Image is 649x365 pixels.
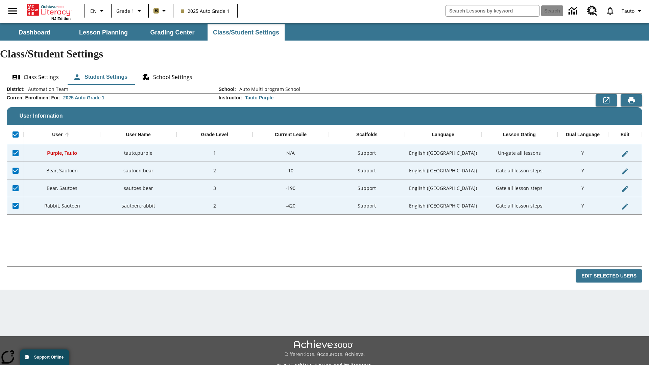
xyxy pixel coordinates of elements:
button: Student Settings [68,69,133,85]
div: Support [329,179,405,197]
div: User Information [7,86,642,283]
div: Scaffolds [356,132,378,138]
div: English (US) [405,162,481,179]
div: Lesson Gating [503,132,536,138]
h2: District : [7,87,25,92]
a: Home [27,3,71,17]
button: Edit Selected Users [576,269,642,283]
div: Support [329,144,405,162]
div: English (US) [405,179,481,197]
div: Grade Level [201,132,228,138]
button: School Settings [136,69,198,85]
div: Support [329,197,405,215]
div: Current Lexile [275,132,307,138]
div: Dual Language [566,132,600,138]
button: Print Preview [621,94,642,106]
div: 2025 Auto Grade 1 [63,94,104,101]
span: Bear, Sautoen [46,167,78,174]
span: Tauto [622,7,634,15]
h2: Current Enrollment For : [7,95,61,101]
button: Dashboard [1,24,68,41]
button: Edit User [618,182,632,196]
button: Profile/Settings [619,5,646,17]
div: Y [557,197,608,215]
span: Automation Team [25,86,68,93]
div: 10 [253,162,329,179]
div: Gate all lesson steps [481,179,557,197]
div: 3 [176,179,253,197]
div: English (US) [405,144,481,162]
button: Class Settings [7,69,64,85]
span: Grade 1 [116,7,134,15]
div: -420 [253,197,329,215]
h2: School : [219,87,236,92]
div: sautoes.bear [100,179,176,197]
div: Y [557,144,608,162]
div: Support [329,162,405,179]
div: 2 [176,197,253,215]
span: Bear, Sautoes [47,185,77,191]
span: NJ Edition [51,17,71,21]
img: Achieve3000 Differentiate Accelerate Achieve [284,340,365,358]
div: N/A [253,144,329,162]
span: B [154,6,158,15]
span: EN [90,7,97,15]
button: Lesson Planning [70,24,137,41]
button: Edit User [618,147,632,161]
div: 1 [176,144,253,162]
span: Support Offline [34,355,64,360]
button: Grade: Grade 1, Select a grade [114,5,146,17]
a: Notifications [601,2,619,20]
div: User Name [126,132,151,138]
span: 2025 Auto Grade 1 [181,7,230,15]
div: Language [432,132,454,138]
div: sautoen.bear [100,162,176,179]
div: Tauto Purple [245,94,274,101]
button: Class/Student Settings [208,24,285,41]
div: Gate all lesson steps [481,162,557,179]
button: Export to CSV [596,94,617,106]
div: English (US) [405,197,481,215]
div: sautoen.rabbit [100,197,176,215]
span: Rabbit, Sautoen [44,202,80,209]
input: search field [446,5,539,16]
div: User [52,132,63,138]
div: tauto.purple [100,144,176,162]
h2: Instructor : [219,95,242,101]
button: Open side menu [3,1,23,21]
button: Grading Center [139,24,206,41]
div: -190 [253,179,329,197]
span: User Information [20,113,63,119]
a: Resource Center, Will open in new tab [583,2,601,20]
div: Edit [621,132,629,138]
a: Data Center [564,2,583,20]
div: 2 [176,162,253,179]
span: Purple, Tauto [47,150,77,156]
div: Class/Student Settings [7,69,642,85]
button: Edit User [618,165,632,178]
div: Y [557,179,608,197]
div: Un-gate all lessons [481,144,557,162]
button: Language: EN, Select a language [87,5,109,17]
div: Gate all lesson steps [481,197,557,215]
button: Boost Class color is light brown. Change class color [151,5,171,17]
button: Support Offline [20,349,69,365]
div: Home [27,2,71,21]
span: Auto Multi program School [236,86,300,93]
button: Edit User [618,200,632,213]
div: Y [557,162,608,179]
